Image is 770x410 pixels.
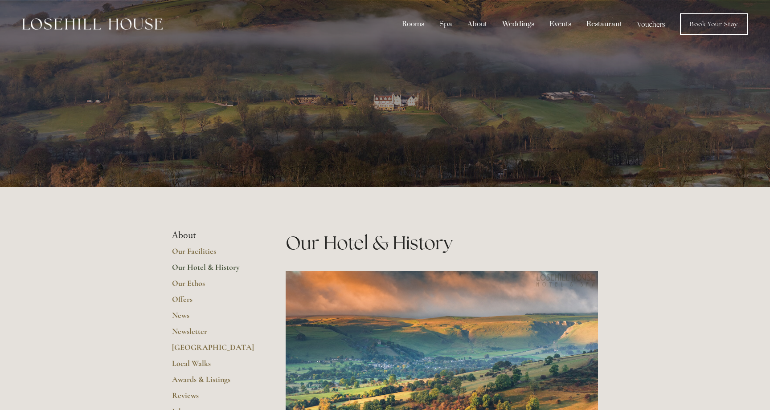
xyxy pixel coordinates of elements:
li: About [172,230,257,241]
a: Awards & Listings [172,374,257,390]
a: Vouchers [631,16,672,32]
a: Local Walks [172,358,257,374]
a: [GEOGRAPHIC_DATA] [172,342,257,358]
div: About [461,16,494,32]
a: Offers [172,294,257,310]
div: Restaurant [580,16,629,32]
a: Our Hotel & History [172,262,257,278]
a: Our Ethos [172,278,257,294]
div: Spa [433,16,459,32]
div: Rooms [395,16,431,32]
a: News [172,310,257,326]
div: Weddings [496,16,541,32]
img: Losehill House [22,18,163,30]
h1: Our Hotel & History [286,230,598,256]
div: Events [543,16,578,32]
a: Our Facilities [172,246,257,262]
a: Newsletter [172,326,257,342]
a: Book Your Stay [680,13,748,35]
a: Reviews [172,390,257,406]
